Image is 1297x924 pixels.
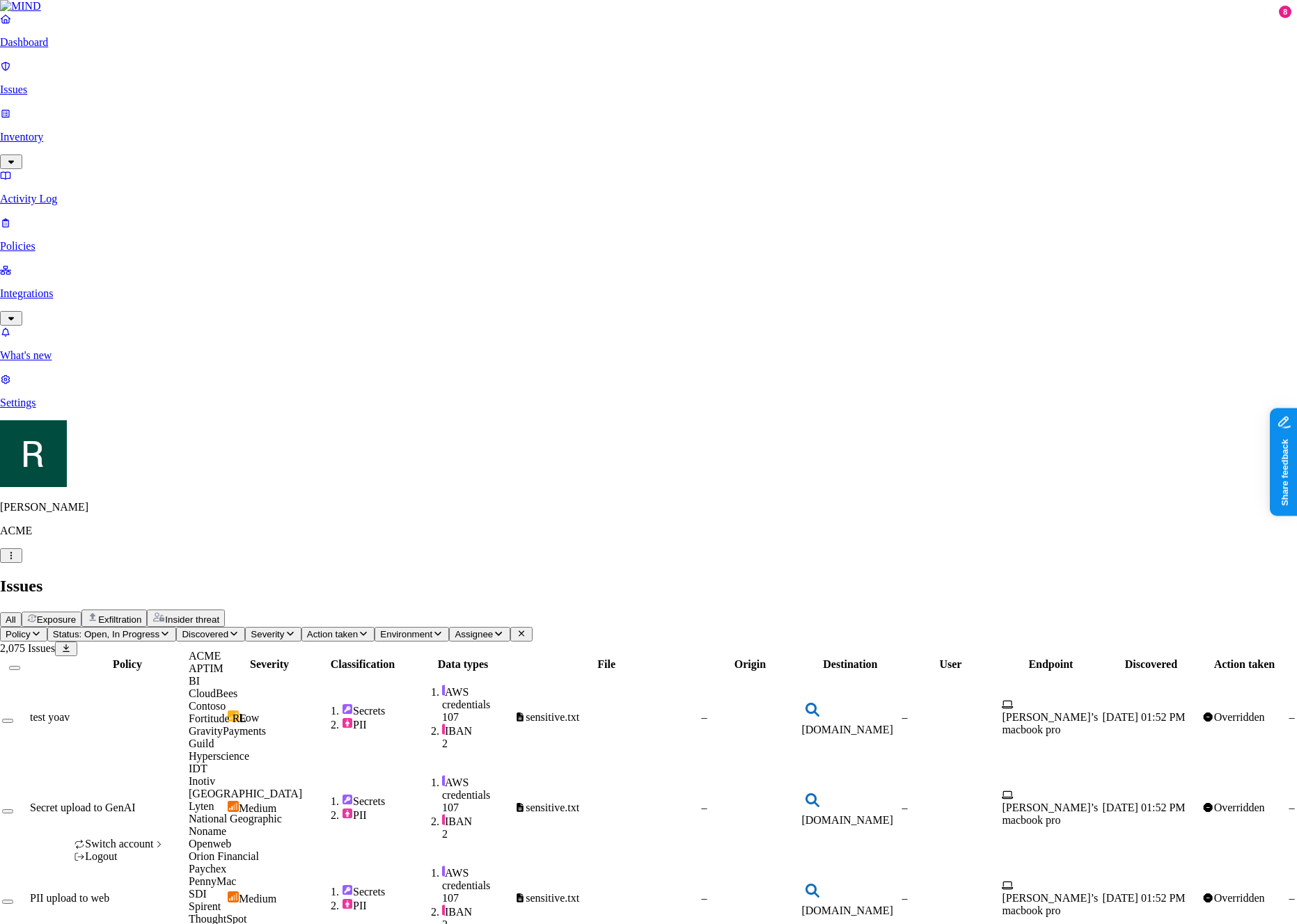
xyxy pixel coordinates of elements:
span: APTIM [189,662,223,674]
span: SDI [189,888,207,900]
span: Inotiv [189,775,215,787]
span: Hyperscience [189,750,249,762]
span: Guild [189,738,214,749]
span: ACME [189,650,221,662]
span: Orion Financial [189,850,259,862]
span: Paychex [189,863,226,875]
span: Noname [189,825,226,837]
span: Contoso [189,700,226,712]
span: Fortitude RE [189,712,246,724]
span: Spirent [189,900,221,912]
span: PennyMac [189,875,236,887]
span: CloudBees [189,687,237,699]
span: Switch account [85,838,153,850]
span: [GEOGRAPHIC_DATA] [189,788,302,799]
div: Logout [74,850,165,863]
span: National Geographic [189,813,282,825]
span: Openweb [189,838,231,850]
span: GravityPayments [189,725,266,737]
span: Lyten [189,800,214,812]
span: BI [189,675,200,687]
span: IDT [189,763,207,774]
